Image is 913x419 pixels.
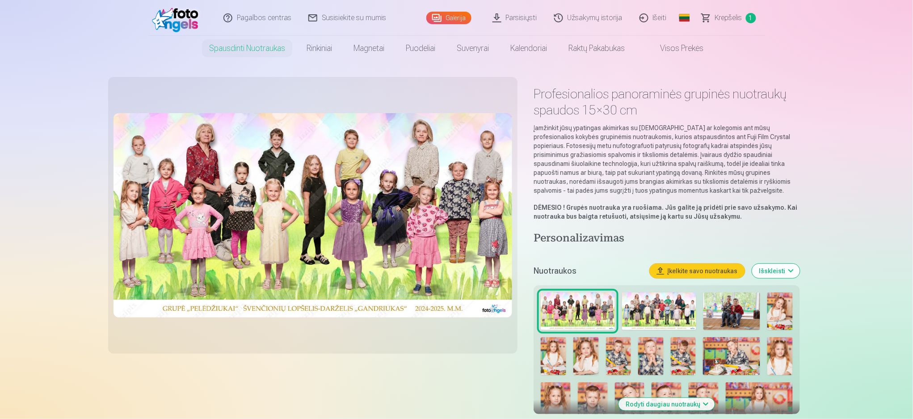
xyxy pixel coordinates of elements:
h1: Profesionalios panoraminės grupinės nuotraukų spaudos 15×30 cm [534,86,799,118]
a: Visos prekės [635,36,715,61]
a: Suvenyrai [446,36,500,61]
button: Išskleisti [752,264,800,278]
a: Puodeliai [395,36,446,61]
strong: DĖMESIO ! [534,204,565,211]
span: 1 [746,13,756,23]
a: Spausdinti nuotraukas [198,36,296,61]
p: Įamžinkit jūsų ypatingas akimirkas su [DEMOGRAPHIC_DATA] ar kolegomis ant mūsų profesionalios kok... [534,123,799,195]
a: Galerija [426,12,471,24]
span: Krepšelis [715,13,742,23]
strong: Grupės nuotrauka yra ruošiama. Jūs galite ją pridėti prie savo užsakymo. Kai nuotrauka bus baigta... [534,204,797,220]
a: Rinkiniai [296,36,343,61]
h5: Nuotraukos [534,265,642,277]
button: Įkelkite savo nuotraukas [650,264,745,278]
a: Magnetai [343,36,395,61]
h4: Personalizavimas [534,232,799,246]
img: /fa5 [152,4,203,32]
a: Kalendoriai [500,36,558,61]
a: Raktų pakabukas [558,36,635,61]
button: Rodyti daugiau nuotraukų [618,398,715,411]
